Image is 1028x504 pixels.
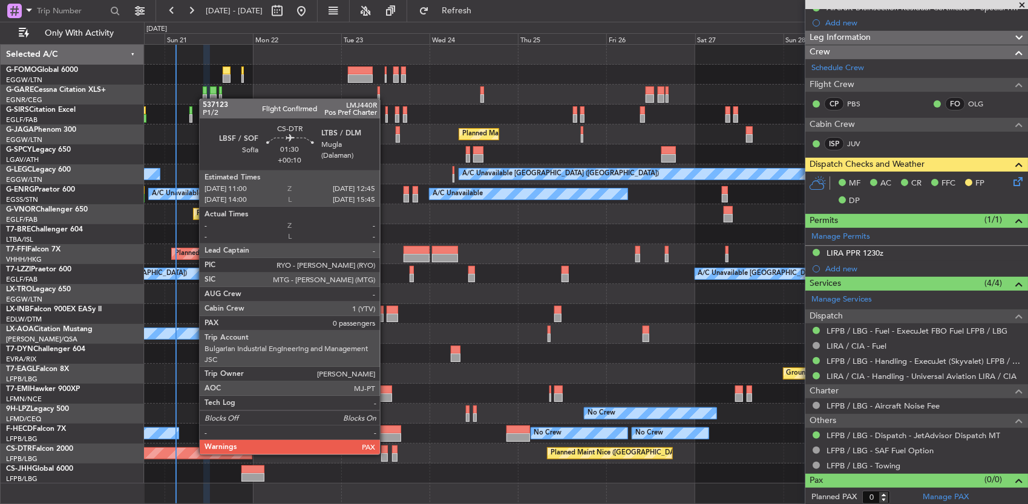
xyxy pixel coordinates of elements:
a: LFPB / LBG - Aircraft Noise Fee [827,401,940,411]
a: EDLW/DTM [6,315,42,324]
span: Services [810,277,841,291]
span: CS-JHH [6,465,32,473]
a: LX-TROLegacy 650 [6,286,71,293]
a: OLG [968,99,995,109]
span: Flight Crew [810,78,854,92]
div: Mon 22 [253,33,341,44]
div: ISP [824,137,844,150]
a: LFMD/CEQ [6,415,41,424]
a: LGAV/ATH [6,155,39,164]
a: LX-INBFalcon 900EX EASy II [6,306,102,313]
a: G-SPCYLegacy 650 [6,146,71,153]
a: T7-DYNChallenger 604 [6,346,85,353]
span: T7-EAGL [6,366,36,373]
span: G-SPCY [6,146,32,153]
div: Sun 21 [165,33,253,44]
div: No Crew [635,424,663,442]
div: Sun 28 [784,33,872,44]
span: Only With Activity [31,29,128,37]
div: Tue 23 [341,33,430,44]
div: Grounded [GEOGRAPHIC_DATA] (Al Maktoum Intl) [787,364,945,383]
div: Wed 24 [430,33,518,44]
a: EGNR/CEG [6,95,42,105]
span: FFC [941,178,955,190]
div: Planned Maint [GEOGRAPHIC_DATA] ([GEOGRAPHIC_DATA]) [462,125,653,143]
span: LX-TRO [6,286,32,293]
span: Pax [810,474,823,488]
span: LX-AOA [6,326,34,333]
span: [DATE] - [DATE] [206,5,263,16]
span: G-FOMO [6,66,37,74]
input: Trip Number [37,2,106,20]
span: Permits [810,214,838,228]
div: Planned Maint [GEOGRAPHIC_DATA] ([GEOGRAPHIC_DATA]) [197,205,387,223]
a: LFPB / LBG - Dispatch - JetAdvisor Dispatch MT [827,430,1000,441]
a: G-VNORChallenger 650 [6,206,88,213]
span: Crew [810,45,830,59]
a: LIRA / CIA - Fuel [827,341,886,351]
a: JUV [847,138,874,149]
a: G-LEGCLegacy 600 [6,166,71,173]
div: Sat 27 [695,33,784,44]
div: A/C Unavailable [433,185,483,203]
div: No Crew [588,404,615,422]
a: EGSS/STN [6,195,38,204]
a: G-SIRSCitation Excel [6,106,76,114]
a: EVRA/RIX [6,355,36,364]
div: A/C Unavailable [GEOGRAPHIC_DATA] ([GEOGRAPHIC_DATA]) [698,265,895,283]
a: LFPB/LBG [6,435,38,444]
a: EGGW/LTN [6,175,42,184]
div: Add new [825,18,1022,28]
div: No Crew [534,424,562,442]
a: EGLF/FAB [6,115,38,124]
a: LFPB/LBG [6,454,38,464]
a: G-FOMOGlobal 6000 [6,66,78,74]
div: A/C Unavailable [GEOGRAPHIC_DATA] ([GEOGRAPHIC_DATA]) [462,165,659,183]
a: Schedule Crew [811,62,864,74]
a: F-HECDFalcon 7X [6,425,66,433]
a: VHHH/HKG [6,255,42,264]
span: Refresh [431,7,482,15]
a: LTBA/ISL [6,235,33,244]
span: (4/4) [984,277,1002,289]
span: G-LEGC [6,166,32,173]
span: Charter [810,384,839,398]
span: G-VNOR [6,206,36,213]
span: Cabin Crew [810,118,855,132]
a: LIRA / CIA - Handling - Universal Aviation LIRA / CIA [827,371,1017,381]
a: EGGW/LTN [6,295,42,304]
span: (0/0) [984,473,1002,486]
span: T7-EMI [6,386,30,393]
div: Planned Maint Nice ([GEOGRAPHIC_DATA]) [551,444,686,462]
a: Manage Permits [811,231,870,243]
a: G-JAGAPhenom 300 [6,126,76,134]
span: DP [849,195,860,207]
a: LFPB / LBG - Handling - ExecuJet (Skyvalet) LFPB / LBG [827,356,1022,366]
span: FP [975,178,984,190]
button: Only With Activity [13,24,131,43]
span: CR [911,178,922,190]
a: CS-JHHGlobal 6000 [6,465,73,473]
a: EGLF/FAB [6,275,38,284]
a: Manage PAX [923,491,969,503]
span: AC [880,178,891,190]
a: EGGW/LTN [6,135,42,144]
a: T7-EAGLFalcon 8X [6,366,69,373]
span: T7-LZZI [6,266,31,273]
span: G-ENRG [6,186,34,193]
button: Refresh [413,1,486,21]
div: Thu 25 [518,33,606,44]
a: LX-AOACitation Mustang [6,326,93,333]
span: T7-FFI [6,246,27,253]
a: G-ENRGPraetor 600 [6,186,75,193]
span: MF [849,178,860,190]
span: T7-DYN [6,346,33,353]
span: Others [810,414,836,428]
div: Planned Maint Tianjin ([GEOGRAPHIC_DATA]) [175,245,316,263]
span: F-HECD [6,425,33,433]
span: Leg Information [810,31,871,45]
a: EGGW/LTN [6,76,42,85]
span: LX-INB [6,306,30,313]
div: LIRA PPR 1230z [827,248,883,258]
span: CS-DTR [6,445,32,453]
